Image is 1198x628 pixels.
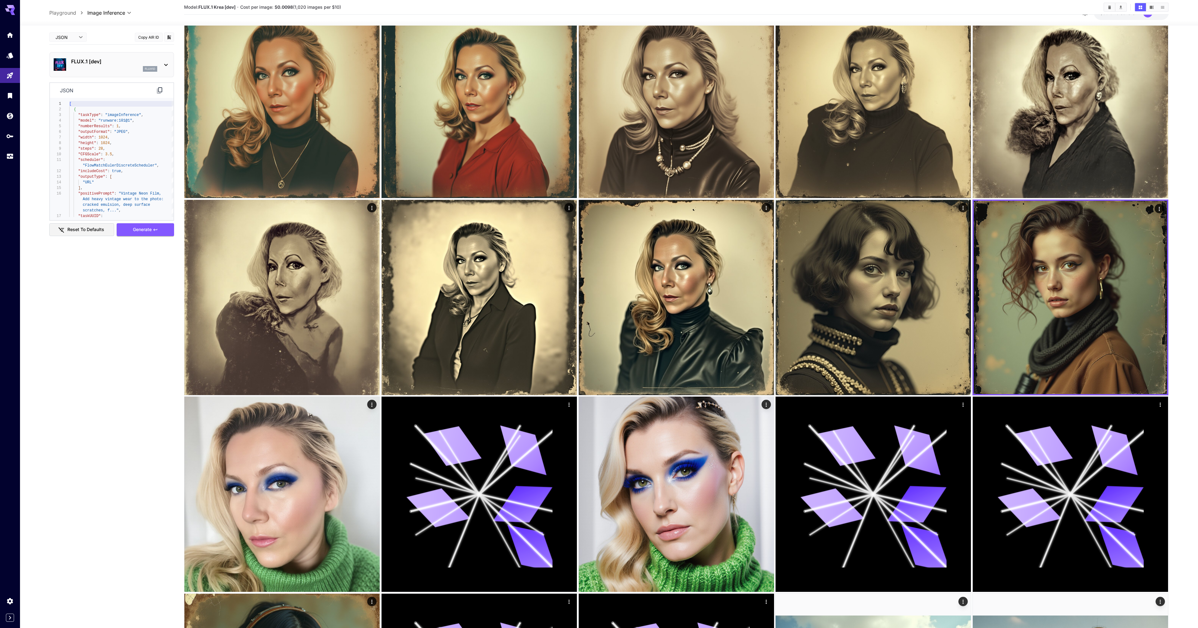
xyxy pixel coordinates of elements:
span: , [119,208,121,213]
p: · [237,3,239,11]
span: , [128,130,130,134]
span: : [114,191,116,196]
span: "model" [78,118,94,123]
div: Actions [368,203,377,212]
span: "taskUUID" [78,214,101,218]
div: 15 [50,185,61,191]
div: Home [6,31,14,39]
span: "height" [78,141,96,145]
span: "runware:101@1" [99,118,132,123]
div: Actions [959,203,968,212]
span: , [141,113,144,117]
div: 9 [50,146,61,152]
button: Download All [1115,3,1126,11]
button: Copy AIR ID [135,33,163,42]
div: 2 [50,107,61,112]
div: 12 [50,168,61,174]
img: 2Q== [382,200,577,395]
div: Actions [762,400,771,409]
span: [ [110,175,112,179]
img: 9k= [579,200,774,395]
div: Actions [1156,400,1165,409]
span: 28 [99,147,103,151]
span: , [110,141,112,145]
button: Show images in grid view [1135,3,1146,11]
span: cracked emulsion, deep surface [83,203,150,207]
button: Show images in video view [1146,3,1157,11]
div: Actions [1156,597,1165,606]
img: 9k= [579,3,774,198]
button: Add to library [166,33,172,41]
span: Cost per image: $ (1,020 images per $10) [240,4,341,10]
span: : [94,118,96,123]
span: $35.07 [1100,10,1116,16]
span: , [121,169,123,173]
div: Actions [959,400,968,409]
span: , [157,163,159,168]
button: Show images in list view [1157,3,1168,11]
div: 16 [50,191,61,196]
span: "taskType" [78,113,101,117]
p: FLUX.1 [dev] [71,58,157,65]
div: Actions [565,203,574,212]
span: : [101,214,103,218]
div: FLUX.1 [dev]flux1d [54,55,170,74]
span: scratches, f..." [83,208,119,213]
div: 8 [50,140,61,146]
div: Actions [368,597,377,606]
div: Actions [762,597,771,606]
p: flux1d [145,67,155,71]
span: "numberResults" [78,124,112,128]
span: { [74,107,76,112]
span: : [94,135,96,140]
span: "outputFormat" [78,130,110,134]
span: : [108,169,110,173]
span: "positivePrompt" [78,191,114,196]
span: , [119,124,121,128]
b: 0.0098 [277,4,293,10]
div: 14 [50,180,61,185]
div: Models [6,51,14,59]
div: 7 [50,135,61,140]
p: json [60,87,73,94]
span: Model: [184,4,236,10]
span: 1024 [101,141,110,145]
div: Actions [1155,204,1164,213]
span: [ [69,102,71,106]
span: : [110,130,112,134]
span: "scheduler" [78,158,103,162]
span: , [132,118,134,123]
span: "width" [78,135,94,140]
div: Playground [6,72,14,80]
button: Reset to defaults [49,223,114,236]
span: , [80,186,83,190]
button: Clear Images [1104,3,1115,11]
button: Expand sidebar [6,614,14,622]
span: : [96,141,99,145]
div: Actions [762,203,771,212]
span: "steps" [78,147,94,151]
img: 2Q== [184,3,380,198]
span: 1 [117,124,119,128]
div: 10 [50,152,61,157]
span: : [105,175,108,179]
div: Show images in grid viewShow images in video viewShow images in list view [1134,2,1169,12]
div: Settings [6,597,14,605]
span: credits left [1116,10,1138,16]
span: : [103,158,105,162]
span: : [101,152,103,157]
div: Library [6,92,14,99]
span: Generate [133,226,152,234]
span: "includeCost" [78,169,108,173]
img: Z [974,201,1167,394]
div: Clear ImagesDownload All [1103,2,1127,12]
span: true [112,169,121,173]
span: "imageInference" [105,113,141,117]
div: Wallet [6,112,14,120]
div: Actions [368,400,377,409]
div: 1 [50,101,61,107]
div: Actions [565,400,574,409]
div: Actions [959,597,968,606]
div: 4 [50,118,61,123]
